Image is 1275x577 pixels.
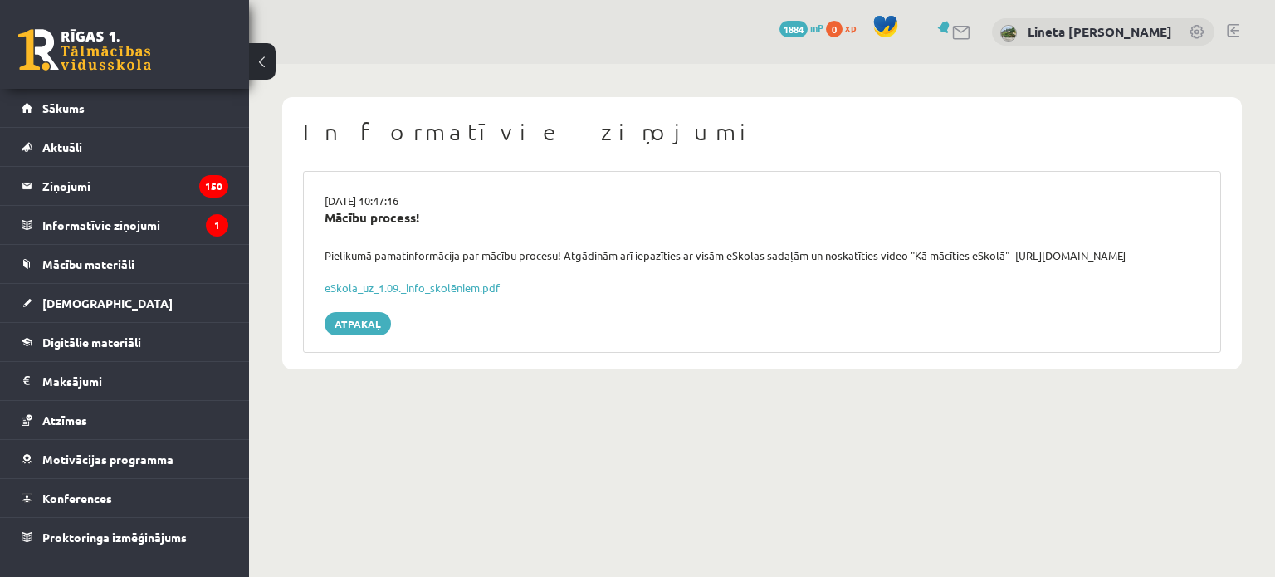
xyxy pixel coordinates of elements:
[22,89,228,127] a: Sākums
[22,206,228,244] a: Informatīvie ziņojumi1
[42,100,85,115] span: Sākums
[810,21,823,34] span: mP
[22,128,228,166] a: Aktuāli
[312,247,1212,264] div: Pielikumā pamatinformācija par mācību procesu! Atgādinām arī iepazīties ar visām eSkolas sadaļām ...
[42,206,228,244] legend: Informatīvie ziņojumi
[22,284,228,322] a: [DEMOGRAPHIC_DATA]
[325,281,500,295] a: eSkola_uz_1.09._info_skolēniem.pdf
[22,401,228,439] a: Atzīmes
[303,118,1221,146] h1: Informatīvie ziņojumi
[325,208,1199,227] div: Mācību process!
[42,335,141,350] span: Digitālie materiāli
[18,29,151,71] a: Rīgas 1. Tālmācības vidusskola
[42,413,87,428] span: Atzīmes
[42,530,187,545] span: Proktoringa izmēģinājums
[42,296,173,311] span: [DEMOGRAPHIC_DATA]
[206,214,228,237] i: 1
[325,312,391,335] a: Atpakaļ
[42,257,134,271] span: Mācību materiāli
[22,245,228,283] a: Mācību materiāli
[22,440,228,478] a: Motivācijas programma
[42,491,112,506] span: Konferences
[22,479,228,517] a: Konferences
[42,167,228,205] legend: Ziņojumi
[22,518,228,556] a: Proktoringa izmēģinājums
[1000,25,1017,42] img: Lineta Linda Kokoreviča
[22,167,228,205] a: Ziņojumi150
[826,21,843,37] span: 0
[42,362,228,400] legend: Maksājumi
[779,21,823,34] a: 1884 mP
[22,323,228,361] a: Digitālie materiāli
[42,139,82,154] span: Aktuāli
[826,21,864,34] a: 0 xp
[312,193,1212,209] div: [DATE] 10:47:16
[42,452,173,467] span: Motivācijas programma
[1028,23,1172,40] a: Lineta [PERSON_NAME]
[199,175,228,198] i: 150
[845,21,856,34] span: xp
[22,362,228,400] a: Maksājumi
[779,21,808,37] span: 1884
